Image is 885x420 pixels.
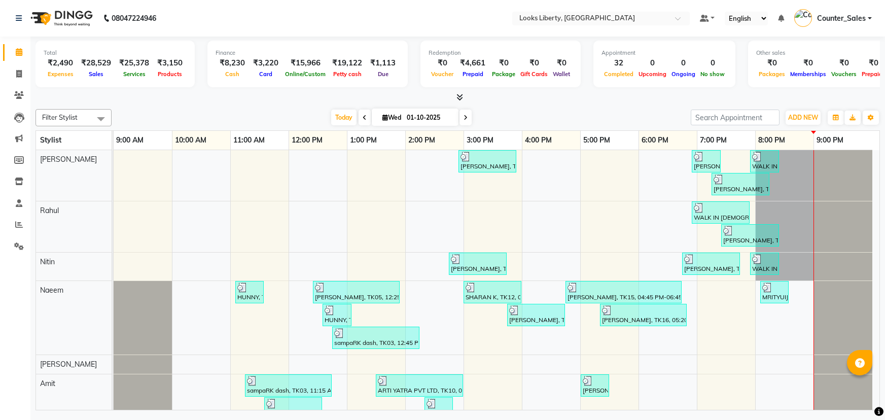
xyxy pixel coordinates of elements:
[601,57,636,69] div: 32
[231,133,267,148] a: 11:00 AM
[567,283,681,302] div: [PERSON_NAME], TK15, 04:45 PM-06:45 PM, Stylist Cut(M) (₹700),[PERSON_NAME] Trimming (₹500),Roots...
[639,133,671,148] a: 6:00 PM
[45,71,76,78] span: Expenses
[44,57,77,69] div: ₹2,490
[26,4,95,32] img: logo
[817,13,866,24] span: Counter_Sales
[601,49,727,57] div: Appointment
[459,152,515,171] div: [PERSON_NAME], TK11, 02:55 PM-03:55 PM, Eyebrows (₹200),Upperlip~Wax (₹200)
[246,376,331,395] div: sampaRK dash, TK03, 11:15 AM-12:45 PM, NaturLiv Detox Cleanup (₹1500),[PERSON_NAME] Trimming (₹500)
[842,379,875,410] iframe: chat widget
[40,379,55,388] span: Amit
[172,133,209,148] a: 10:00 AM
[756,133,788,148] a: 8:00 PM
[331,71,364,78] span: Petty cash
[347,133,379,148] a: 1:00 PM
[761,283,788,302] div: MRITYUIJAY .., TK21, 08:05 PM-08:35 PM, Stylist Cut(M) (₹700)
[429,71,456,78] span: Voucher
[489,71,518,78] span: Package
[756,57,788,69] div: ₹0
[550,71,573,78] span: Wallet
[314,283,399,302] div: [PERSON_NAME], TK05, 12:25 PM-01:55 PM, Stylist Cut(M) (₹700),[PERSON_NAME] Trimming (₹500),Chin ...
[522,133,554,148] a: 4:00 PM
[223,71,242,78] span: Cash
[829,57,859,69] div: ₹0
[698,57,727,69] div: 0
[465,283,520,302] div: SHARAN K, TK12, 03:00 PM-04:00 PM, Stylist Cut(M) (₹700),K Wash Shampoo(F) (₹300)
[328,57,366,69] div: ₹19,122
[153,57,187,69] div: ₹3,150
[155,71,185,78] span: Products
[683,254,739,273] div: [PERSON_NAME], TK15, 06:45 PM-07:45 PM, Foot Prints Pedicure(M) (₹1000)
[756,71,788,78] span: Packages
[404,110,454,125] input: 2025-10-01
[426,399,452,418] div: RAVENT, TK08, 02:20 PM-02:50 PM, Stylist Cut(M) (₹700)
[40,135,61,145] span: Stylist
[691,110,780,125] input: Search Appointment
[282,57,328,69] div: ₹15,966
[377,376,462,395] div: ARTI YATRA PVT LTD, TK10, 01:30 PM-03:00 PM, Stylist Cut(M) (₹700),Color Touchup Majirel(M) (₹1800)
[460,71,486,78] span: Prepaid
[40,206,59,215] span: Rahul
[814,133,846,148] a: 9:00 PM
[289,133,325,148] a: 12:00 PM
[693,152,720,171] div: [PERSON_NAME], TK17, 06:55 PM-07:25 PM, Eyebrows (₹200)
[788,57,829,69] div: ₹0
[669,57,698,69] div: 0
[829,71,859,78] span: Vouchers
[636,71,669,78] span: Upcoming
[788,114,818,121] span: ADD NEW
[380,114,404,121] span: Wed
[636,57,669,69] div: 0
[456,57,489,69] div: ₹4,661
[698,71,727,78] span: No show
[265,399,321,418] div: HUNNY, TK01, 11:35 AM-12:35 PM, Stylist Cut(M) (₹700),Shave Regular (₹500)
[518,71,550,78] span: Gift Cards
[282,71,328,78] span: Online/Custom
[786,111,821,125] button: ADD NEW
[366,57,400,69] div: ₹1,113
[236,283,263,302] div: HUNNY, TK01, 11:05 AM-11:35 AM, Stylist Cut(M) (₹700)
[375,71,391,78] span: Due
[40,155,97,164] span: [PERSON_NAME]
[249,57,282,69] div: ₹3,220
[669,71,698,78] span: Ongoing
[582,376,608,395] div: [PERSON_NAME], TK14, 05:00 PM-05:30 PM, [PERSON_NAME] Trimming (₹500)
[257,71,275,78] span: Card
[693,203,749,222] div: WALK IN [DEMOGRAPHIC_DATA] 3, TK18, 06:55 PM-07:55 PM, [PERSON_NAME] and Gloss Experience Ritual ...
[713,174,768,194] div: [PERSON_NAME], TK19, 07:15 PM-08:15 PM, Stylist Cut(M) (₹700),[PERSON_NAME] Trimming (₹500)
[42,113,78,121] span: Filter Stylist
[489,57,518,69] div: ₹0
[508,305,564,325] div: [PERSON_NAME], TK07, 03:45 PM-04:45 PM, Stylist Cut(M) (₹700),[PERSON_NAME] Trimming (₹500)
[406,133,438,148] a: 2:00 PM
[216,49,400,57] div: Finance
[697,133,729,148] a: 7:00 PM
[751,254,778,273] div: WALK IN [DEMOGRAPHIC_DATA] 3, TK18, 07:55 PM-08:25 PM, Nail Paint(Each) (₹100)
[450,254,506,273] div: [PERSON_NAME], TK07, 02:45 PM-03:45 PM, Pedi Labs Pedicure(M) (₹1500)
[464,133,496,148] a: 3:00 PM
[77,57,115,69] div: ₹28,529
[788,71,829,78] span: Memberships
[216,57,249,69] div: ₹8,230
[601,71,636,78] span: Completed
[429,49,573,57] div: Redemption
[115,57,153,69] div: ₹25,378
[794,9,812,27] img: Counter_Sales
[429,57,456,69] div: ₹0
[581,133,613,148] a: 5:00 PM
[40,286,63,295] span: Naeem
[324,305,350,325] div: HUNNY, TK01, 12:35 PM-01:05 PM, Shave Regular (₹500)
[550,57,573,69] div: ₹0
[86,71,106,78] span: Sales
[722,226,778,245] div: [PERSON_NAME], TK17, 07:25 PM-08:25 PM, Roots Touchup Majirel(F) (₹1700)
[751,152,778,171] div: WALK IN [DEMOGRAPHIC_DATA] AIPL-66, TK20, 07:55 PM-08:25 PM, Eyebrows & Upperlips (₹100)
[333,328,418,347] div: sampaRK dash, TK03, 12:45 PM-02:15 PM, NaturLiv Org.Facial with Mask(F) (₹3000),[PERSON_NAME] Tri...
[44,49,187,57] div: Total
[601,305,686,325] div: [PERSON_NAME], TK16, 05:20 PM-06:50 PM, [PERSON_NAME] Trimming (₹500),L'aamis Pure Youth Cleanup(...
[121,71,148,78] span: Services
[518,57,550,69] div: ₹0
[40,257,55,266] span: Nitin
[331,110,357,125] span: Today
[114,133,146,148] a: 9:00 AM
[40,360,97,369] span: [PERSON_NAME]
